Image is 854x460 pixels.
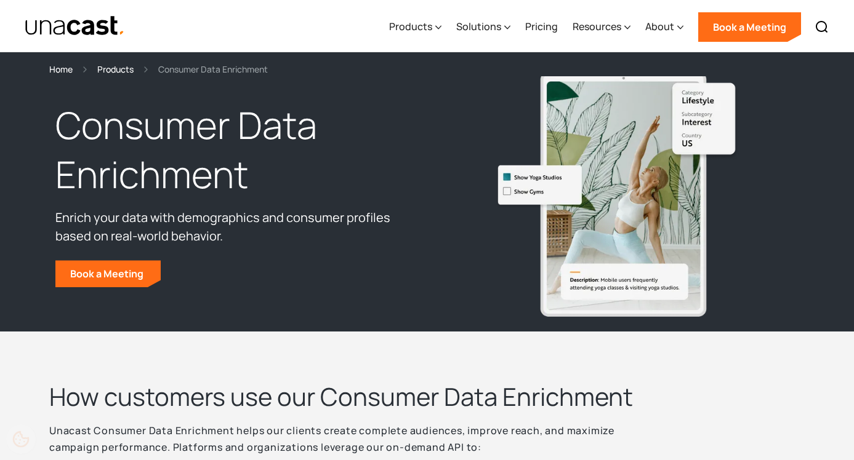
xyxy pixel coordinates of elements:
h2: How customers use our Consumer Data Enrichment [49,381,665,413]
div: Products [389,19,432,34]
a: Products [97,62,134,76]
img: Mobile users frequently attending yoga classes & visiting yoga studios [493,71,739,316]
div: Resources [573,19,621,34]
p: Enrich your data with demographics and consumer profiles based on real-world behavior. [55,208,421,245]
a: Pricing [525,2,558,52]
div: About [645,2,683,52]
div: About [645,19,674,34]
div: Cookie Preferences [6,424,36,454]
a: Book a Meeting [55,260,161,287]
div: Consumer Data Enrichment [158,62,268,76]
div: Solutions [456,19,501,34]
h1: Consumer Data Enrichment [55,101,421,199]
a: Book a Meeting [698,12,801,42]
div: Resources [573,2,630,52]
div: Solutions [456,2,510,52]
img: Search icon [815,20,829,34]
div: Products [389,2,441,52]
img: Unacast text logo [25,15,125,37]
a: home [25,15,125,37]
a: Home [49,62,73,76]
